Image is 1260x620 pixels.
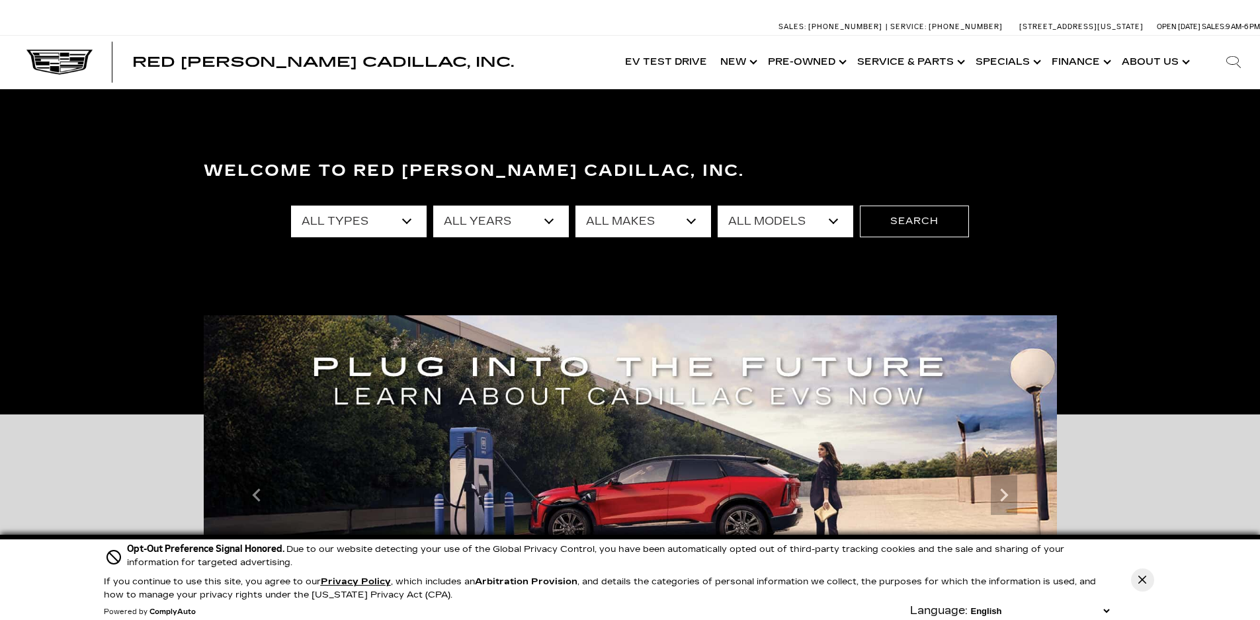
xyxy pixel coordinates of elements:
[618,36,714,89] a: EV Test Drive
[969,36,1045,89] a: Specials
[243,475,270,515] div: Previous slide
[778,22,806,31] span: Sales:
[851,36,969,89] a: Service & Parts
[127,543,286,555] span: Opt-Out Preference Signal Honored .
[132,54,514,70] span: Red [PERSON_NAME] Cadillac, Inc.
[1019,22,1144,31] a: [STREET_ADDRESS][US_STATE]
[321,576,391,587] a: Privacy Policy
[149,608,196,616] a: ComplyAuto
[778,23,886,30] a: Sales: [PHONE_NUMBER]
[968,605,1113,617] select: Language Select
[1045,36,1115,89] a: Finance
[1202,22,1226,31] span: Sales:
[761,36,851,89] a: Pre-Owned
[860,206,969,237] button: Search
[714,36,761,89] a: New
[1115,36,1194,89] a: About Us
[1131,568,1154,592] button: Close Button
[910,605,968,616] div: Language:
[886,23,1006,30] a: Service: [PHONE_NUMBER]
[718,206,853,237] select: Filter by model
[291,206,427,237] select: Filter by type
[808,22,882,31] span: [PHONE_NUMBER]
[433,206,569,237] select: Filter by year
[26,50,93,75] img: Cadillac Dark Logo with Cadillac White Text
[132,56,514,69] a: Red [PERSON_NAME] Cadillac, Inc.
[204,158,1057,184] h3: Welcome to Red [PERSON_NAME] Cadillac, Inc.
[929,22,1003,31] span: [PHONE_NUMBER]
[127,542,1113,569] div: Due to our website detecting your use of the Global Privacy Control, you have been automatically ...
[104,576,1096,600] p: If you continue to use this site, you agree to our , which includes an , and details the categori...
[1157,22,1200,31] span: Open [DATE]
[575,206,711,237] select: Filter by make
[991,475,1017,515] div: Next slide
[475,576,577,587] strong: Arbitration Provision
[890,22,927,31] span: Service:
[104,608,196,616] div: Powered by
[1226,22,1260,31] span: 9 AM-6 PM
